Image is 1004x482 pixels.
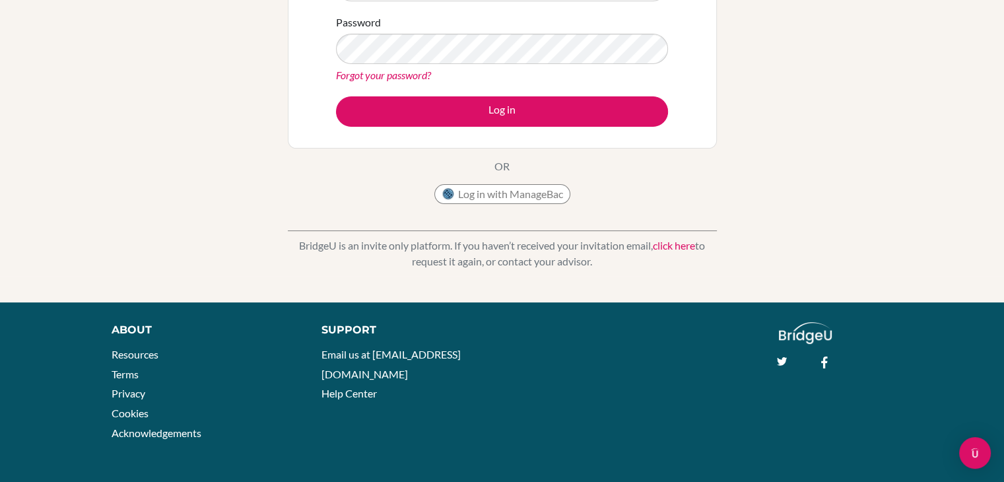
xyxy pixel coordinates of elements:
[653,239,695,252] a: click here
[321,348,461,380] a: Email us at [EMAIL_ADDRESS][DOMAIN_NAME]
[112,348,158,361] a: Resources
[434,184,570,204] button: Log in with ManageBac
[288,238,717,269] p: BridgeU is an invite only platform. If you haven’t received your invitation email, to request it ...
[321,387,377,399] a: Help Center
[959,437,991,469] div: Open Intercom Messenger
[112,407,149,419] a: Cookies
[321,322,488,338] div: Support
[112,427,201,439] a: Acknowledgements
[112,387,145,399] a: Privacy
[494,158,510,174] p: OR
[336,15,381,30] label: Password
[336,69,431,81] a: Forgot your password?
[112,368,139,380] a: Terms
[336,96,668,127] button: Log in
[112,322,292,338] div: About
[779,322,832,344] img: logo_white@2x-f4f0deed5e89b7ecb1c2cc34c3e3d731f90f0f143d5ea2071677605dd97b5244.png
